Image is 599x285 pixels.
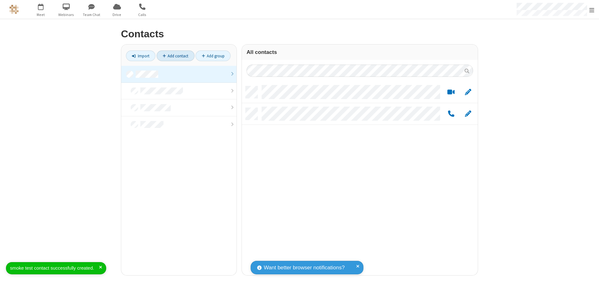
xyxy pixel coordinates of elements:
a: Add contact [157,50,195,61]
img: QA Selenium DO NOT DELETE OR CHANGE [9,5,19,14]
span: Team Chat [80,12,103,18]
span: Webinars [55,12,78,18]
h3: All contacts [247,49,473,55]
span: Want better browser notifications? [264,264,345,272]
div: grid [242,82,478,275]
span: Drive [105,12,129,18]
a: Import [126,50,155,61]
a: Add group [195,50,231,61]
div: smoke test contact successfully created. [10,265,99,272]
button: Call by phone [445,110,457,118]
h2: Contacts [121,29,478,40]
span: Meet [29,12,53,18]
button: Edit [462,88,474,96]
button: Edit [462,110,474,118]
span: Calls [131,12,154,18]
button: Start a video meeting [445,88,457,96]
